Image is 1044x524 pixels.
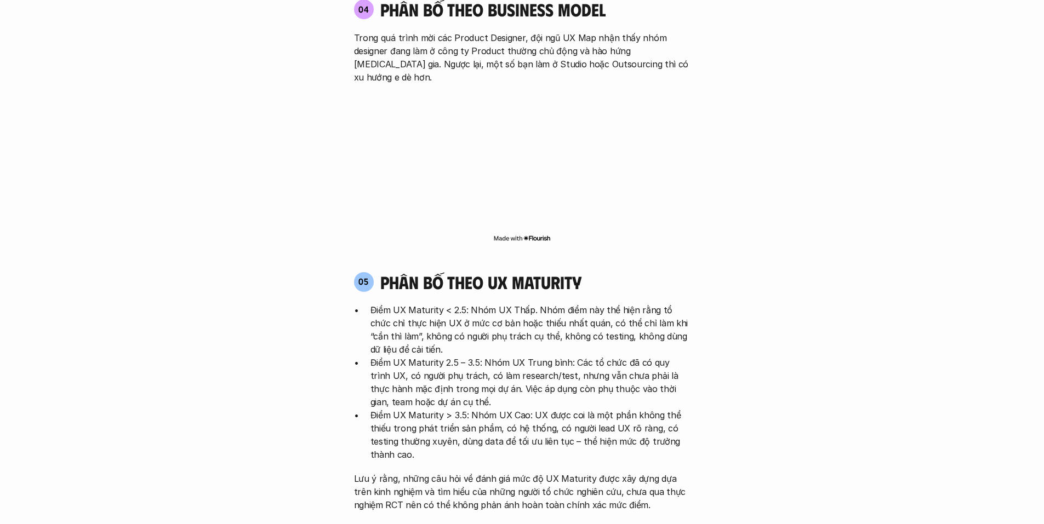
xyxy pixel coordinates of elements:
[493,234,551,243] img: Made with Flourish
[344,89,700,232] iframe: Interactive or visual content
[370,356,691,408] p: Điểm UX Maturity 2.5 – 3.5: Nhóm UX Trung bình: Các tổ chức đã có quy trình UX, có người phụ trác...
[354,472,691,511] p: Lưu ý rằng, những câu hỏi về đánh giá mức độ UX Maturity được xây dựng dựa trên kinh nghiệm và tì...
[358,5,369,14] p: 04
[354,31,691,84] p: Trong quá trình mời các Product Designer, đội ngũ UX Map nhận thấy nhóm designer đang làm ở công ...
[380,272,581,292] h4: phân bố theo ux maturity
[370,303,691,356] p: Điểm UX Maturity < 2.5: Nhóm UX Thấp. Nhóm điểm này thể hiện rằng tổ chức chỉ thực hiện UX ở mức ...
[370,408,691,461] p: Điểm UX Maturity > 3.5: Nhóm UX Cao: UX được coi là một phần không thể thiếu trong phát triển sản...
[358,277,369,286] p: 05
